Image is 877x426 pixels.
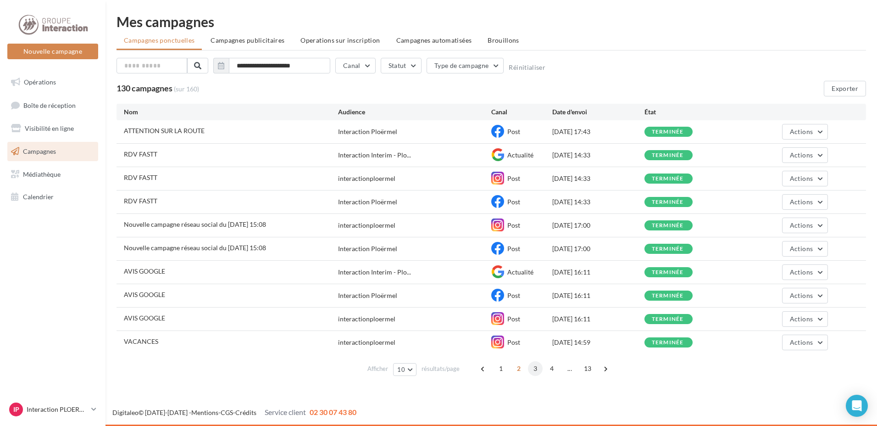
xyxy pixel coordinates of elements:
[782,288,828,303] button: Actions
[790,221,813,229] span: Actions
[112,409,356,416] span: © [DATE]-[DATE] - - -
[7,401,98,418] a: IP Interaction PLOERMEL
[552,127,644,136] div: [DATE] 17:43
[528,361,543,376] span: 3
[6,165,100,184] a: Médiathèque
[191,409,218,416] a: Mentions
[7,44,98,59] button: Nouvelle campagne
[23,170,61,178] span: Médiathèque
[507,338,520,346] span: Post
[552,107,644,117] div: Date d'envoi
[552,268,644,277] div: [DATE] 16:11
[652,223,684,229] div: terminée
[117,83,172,93] span: 130 campagnes
[23,193,54,201] span: Calendrier
[552,244,644,253] div: [DATE] 17:00
[117,15,866,28] div: Mes campagnes
[338,291,397,300] div: Interaction Ploërmel
[790,245,813,252] span: Actions
[652,129,684,135] div: terminée
[782,194,828,210] button: Actions
[6,95,100,115] a: Boîte de réception
[422,364,460,373] span: résultats/page
[396,36,472,44] span: Campagnes automatisées
[300,36,380,44] span: Operations sur inscription
[491,107,552,117] div: Canal
[644,107,736,117] div: État
[124,127,205,135] span: ATTENTION SUR LA ROUTE
[509,64,545,71] button: Réinitialiser
[507,268,533,276] span: Actualité
[652,246,684,252] div: terminée
[124,150,157,158] span: RDV FASTT
[488,36,519,44] span: Brouillons
[124,314,165,322] span: AVIS GOOGLE
[338,197,397,207] div: Interaction Ploërmel
[174,84,199,94] span: (sur 160)
[338,221,395,230] div: interactionploermel
[782,241,828,257] button: Actions
[790,198,813,206] span: Actions
[782,218,828,233] button: Actions
[846,395,868,417] div: Open Intercom Messenger
[27,405,88,414] p: Interaction PLOERMEL
[124,220,266,228] span: Nouvelle campagne réseau social du 13-08-2025 15:08
[13,405,19,414] span: IP
[782,311,828,327] button: Actions
[790,291,813,299] span: Actions
[552,221,644,230] div: [DATE] 17:00
[824,81,866,96] button: Exporter
[112,409,139,416] a: Digitaleo
[790,151,813,159] span: Actions
[338,244,397,253] div: Interaction Ploërmel
[310,408,356,416] span: 02 30 07 43 80
[652,316,684,322] div: terminée
[652,340,684,346] div: terminée
[790,174,813,182] span: Actions
[23,101,76,109] span: Boîte de réception
[124,267,165,275] span: AVIS GOOGLE
[211,36,284,44] span: Campagnes publicitaires
[507,198,520,206] span: Post
[335,58,376,73] button: Canal
[25,124,74,132] span: Visibilité en ligne
[782,171,828,186] button: Actions
[221,409,233,416] a: CGS
[23,147,56,155] span: Campagnes
[338,338,395,347] div: interactionploermel
[338,107,491,117] div: Audience
[552,197,644,207] div: [DATE] 14:33
[652,293,684,299] div: terminée
[124,244,266,252] span: Nouvelle campagne réseau social du 13-08-2025 15:08
[790,268,813,276] span: Actions
[790,128,813,135] span: Actions
[552,291,644,300] div: [DATE] 16:11
[552,314,644,324] div: [DATE] 16:11
[124,337,158,345] span: VACANCES
[338,127,397,136] div: Interaction Ploërmel
[544,361,559,376] span: 4
[782,147,828,163] button: Actions
[338,268,411,277] span: Interaction Interim - Plo...
[6,142,100,161] a: Campagnes
[790,315,813,323] span: Actions
[367,364,388,373] span: Afficher
[124,197,157,205] span: RDV FASTT
[552,338,644,347] div: [DATE] 14:59
[580,361,595,376] span: 13
[511,361,526,376] span: 2
[507,174,520,182] span: Post
[552,151,644,160] div: [DATE] 14:33
[124,174,157,181] span: RDV FASTT
[652,176,684,182] div: terminée
[652,152,684,158] div: terminée
[393,363,416,376] button: 10
[124,107,338,117] div: Nom
[782,124,828,140] button: Actions
[782,264,828,280] button: Actions
[381,58,422,73] button: Statut
[24,78,56,86] span: Opérations
[552,174,644,183] div: [DATE] 14:33
[6,73,100,92] a: Opérations
[782,335,828,350] button: Actions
